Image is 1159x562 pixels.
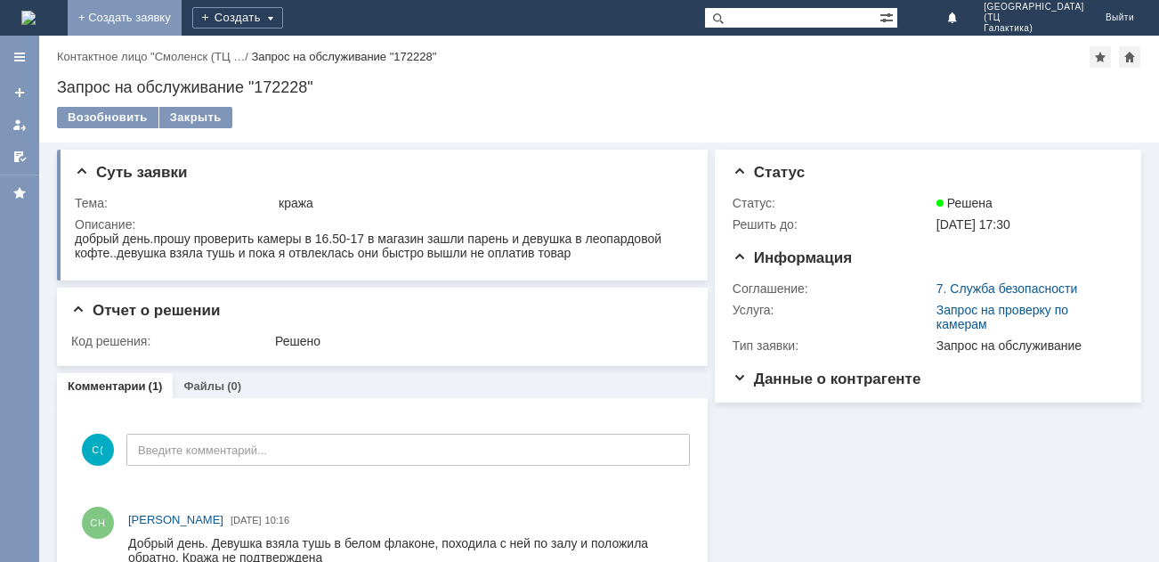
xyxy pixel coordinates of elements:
[82,434,114,466] span: С(
[128,511,223,529] a: [PERSON_NAME]
[21,11,36,25] img: logo
[275,334,684,348] div: Решено
[71,334,272,348] div: Код решения:
[936,196,993,210] span: Решена
[1119,46,1140,68] div: Сделать домашней страницей
[984,2,1084,12] span: [GEOGRAPHIC_DATA]
[279,196,684,210] div: кража
[984,12,1084,23] span: (ТЦ
[128,513,223,526] span: [PERSON_NAME]
[879,8,897,25] span: Расширенный поиск
[733,281,933,296] div: Соглашение:
[984,23,1084,34] span: Галактика)
[733,338,933,353] div: Тип заявки:
[1090,46,1111,68] div: Добавить в избранное
[57,50,245,63] a: Контактное лицо "Смоленск (ТЦ …
[75,164,187,181] span: Суть заявки
[733,164,805,181] span: Статус
[936,303,1068,331] a: Запрос на проверку по камерам
[192,7,283,29] div: Создать
[265,515,290,525] span: 10:16
[733,303,933,317] div: Услуга:
[68,379,146,393] a: Комментарии
[733,217,933,232] div: Решить до:
[251,50,436,63] div: Запрос на обслуживание "172228"
[936,217,1010,232] span: [DATE] 17:30
[183,379,224,393] a: Файлы
[5,110,34,139] a: Мои заявки
[75,217,687,232] div: Описание:
[149,379,163,393] div: (1)
[21,11,36,25] a: Перейти на домашнюю страницу
[57,78,1141,96] div: Запрос на обслуживание "172228"
[936,338,1116,353] div: Запрос на обслуживание
[733,249,852,266] span: Информация
[57,50,251,63] div: /
[733,196,933,210] div: Статус:
[936,281,1077,296] a: 7. Служба безопасности
[5,78,34,107] a: Создать заявку
[5,143,34,171] a: Мои согласования
[227,379,241,393] div: (0)
[75,196,275,210] div: Тема:
[231,515,262,525] span: [DATE]
[733,371,921,387] span: Данные о контрагенте
[71,302,220,319] span: Отчет о решении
